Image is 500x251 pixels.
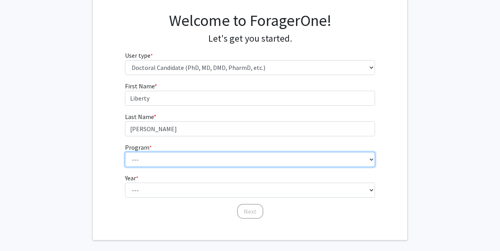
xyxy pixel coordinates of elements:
span: Last Name [125,113,154,121]
span: First Name [125,82,154,90]
h1: Welcome to ForagerOne! [125,11,375,30]
label: User type [125,51,153,60]
button: Next [237,204,263,219]
label: Program [125,143,152,152]
label: Year [125,173,138,183]
iframe: Chat [6,216,33,245]
h4: Let's get you started. [125,33,375,44]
